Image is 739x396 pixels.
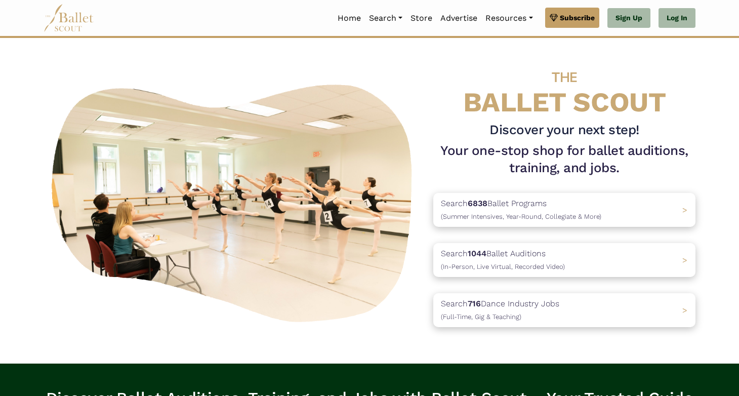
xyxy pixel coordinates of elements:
a: Sign Up [607,8,650,28]
span: (Full-Time, Gig & Teaching) [441,313,521,321]
b: 716 [468,299,481,308]
a: Advertise [436,8,481,29]
a: Subscribe [545,8,599,28]
a: Store [406,8,436,29]
span: > [682,205,687,215]
span: (Summer Intensives, Year-Round, Collegiate & More) [441,213,601,220]
b: 1044 [468,249,486,258]
a: Search6838Ballet Programs(Summer Intensives, Year-Round, Collegiate & More)> [433,193,695,227]
p: Search Ballet Programs [441,197,601,223]
a: Home [334,8,365,29]
span: THE [552,69,577,86]
a: Search1044Ballet Auditions(In-Person, Live Virtual, Recorded Video) > [433,243,695,277]
img: A group of ballerinas talking to each other in a ballet studio [44,73,425,328]
b: 6838 [468,199,487,208]
span: > [682,255,687,265]
span: (In-Person, Live Virtual, Recorded Video) [441,263,565,270]
h4: BALLET SCOUT [433,58,695,117]
a: Resources [481,8,537,29]
img: gem.svg [550,12,558,23]
h3: Discover your next step! [433,122,695,139]
span: > [682,305,687,315]
p: Search Ballet Auditions [441,247,565,273]
a: Search [365,8,406,29]
h1: Your one-stop shop for ballet auditions, training, and jobs. [433,142,695,177]
p: Search Dance Industry Jobs [441,297,559,323]
a: Log In [659,8,695,28]
a: Search716Dance Industry Jobs(Full-Time, Gig & Teaching) > [433,293,695,327]
span: Subscribe [560,12,595,23]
